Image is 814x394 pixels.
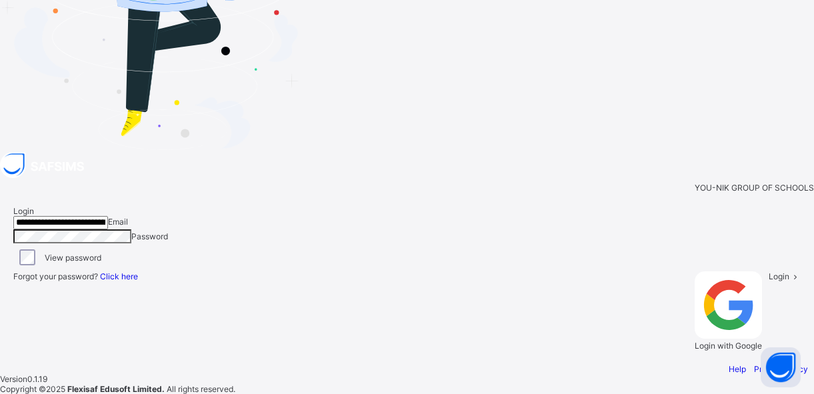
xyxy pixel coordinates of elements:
a: Click here [100,271,138,281]
label: View password [45,253,101,263]
span: Login with Google [695,341,762,351]
span: Login [769,271,789,281]
span: Password [131,231,168,241]
span: Login [13,206,34,216]
a: Privacy Policy [754,364,808,374]
img: google.396cfc9801f0270233282035f929180a.svg [695,271,762,339]
span: Forgot your password? [13,271,138,281]
span: Email [108,217,128,227]
span: YOU-NIK GROUP OF SCHOOLS [695,183,814,193]
strong: Flexisaf Edusoft Limited. [67,384,165,394]
button: Open asap [761,347,801,387]
a: Help [729,364,746,374]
